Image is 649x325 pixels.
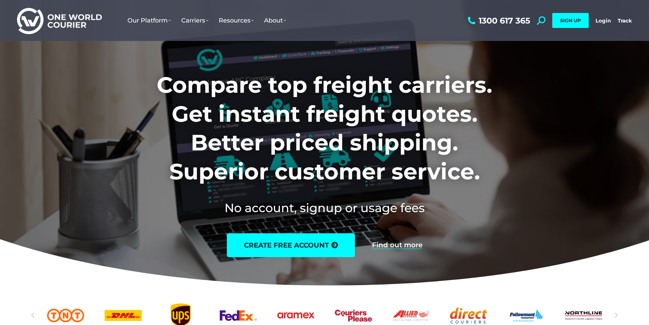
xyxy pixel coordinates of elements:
a: Resources [214,10,259,31]
h2: No account, signup or usage fees [112,200,537,216]
span: About [264,17,286,24]
a: Our Platform [122,10,176,31]
h1: Compare top freight carriers. Get instant freight quotes. Better priced shipping. Superior custom... [112,71,537,186]
span: Carriers [181,17,208,24]
a: Login [596,17,611,24]
a: 1300 617 365 [466,16,530,25]
a: SIGN UP [552,13,589,28]
a: create free account [227,233,355,257]
a: About [259,10,291,31]
a: Find out more [372,241,422,249]
span: Resources [219,17,254,24]
span: Our Platform [127,17,171,24]
a: Carriers [176,10,214,31]
a: Track [618,17,632,24]
img: One World Courier [17,7,102,34]
span: SIGN UP [560,17,581,24]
